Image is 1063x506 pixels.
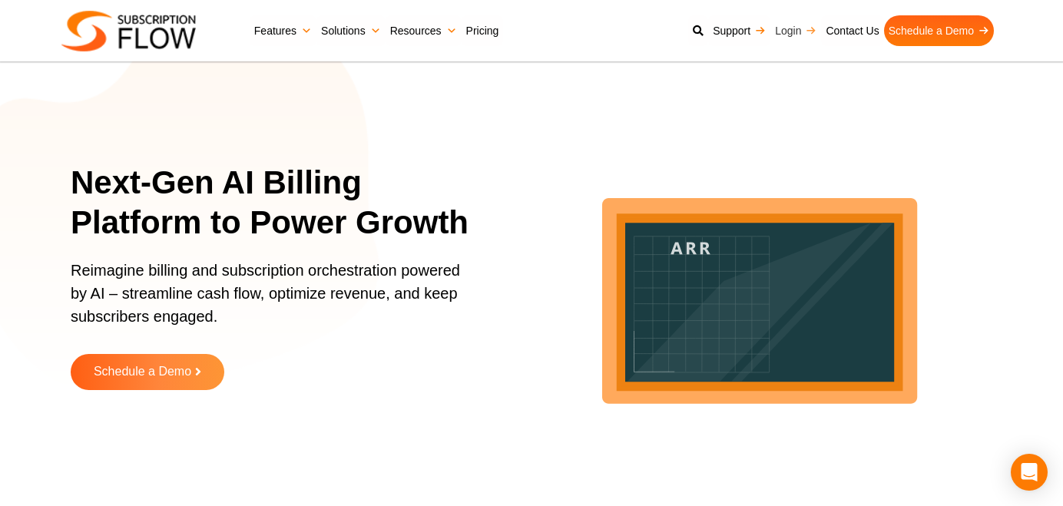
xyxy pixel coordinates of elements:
a: Schedule a Demo [71,354,224,390]
span: Schedule a Demo [94,365,191,379]
a: Schedule a Demo [884,15,994,46]
a: Resources [386,15,462,46]
a: Features [250,15,316,46]
p: Reimagine billing and subscription orchestration powered by AI – streamline cash flow, optimize r... [71,259,470,343]
a: Login [770,15,821,46]
h1: Next-Gen AI Billing Platform to Power Growth [71,163,489,243]
a: Contact Us [821,15,883,46]
a: Support [708,15,770,46]
img: Subscriptionflow [61,11,196,51]
div: Open Intercom Messenger [1011,454,1048,491]
a: Solutions [316,15,386,46]
a: Pricing [462,15,504,46]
